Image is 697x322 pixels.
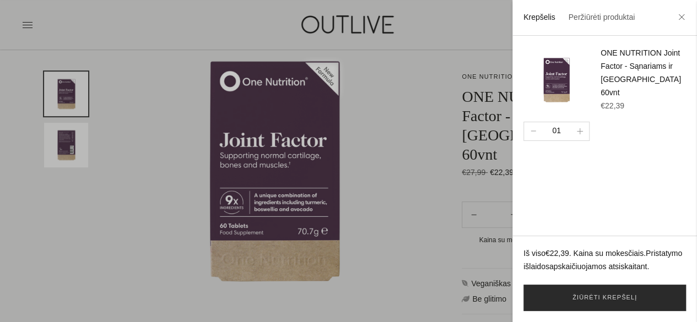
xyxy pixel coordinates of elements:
[523,13,555,21] a: Krepšelis
[601,48,681,97] a: ONE NUTRITION Joint Factor - Sąnariams ir [GEOGRAPHIC_DATA] 60vnt
[548,125,565,137] div: 01
[601,101,624,110] span: €22,39
[568,13,635,21] a: Peržiūrėti produktai
[545,249,569,258] span: €22,39
[523,249,682,271] a: Pristatymo išlaidos
[523,285,686,311] a: Žiūrėti krepšelį
[523,47,590,113] img: One_Nutrition_Joint_Factor_outlive_200x.png
[523,247,686,274] p: Iš viso . Kaina su mokesčiais. apskaičiuojamos atsiskaitant.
